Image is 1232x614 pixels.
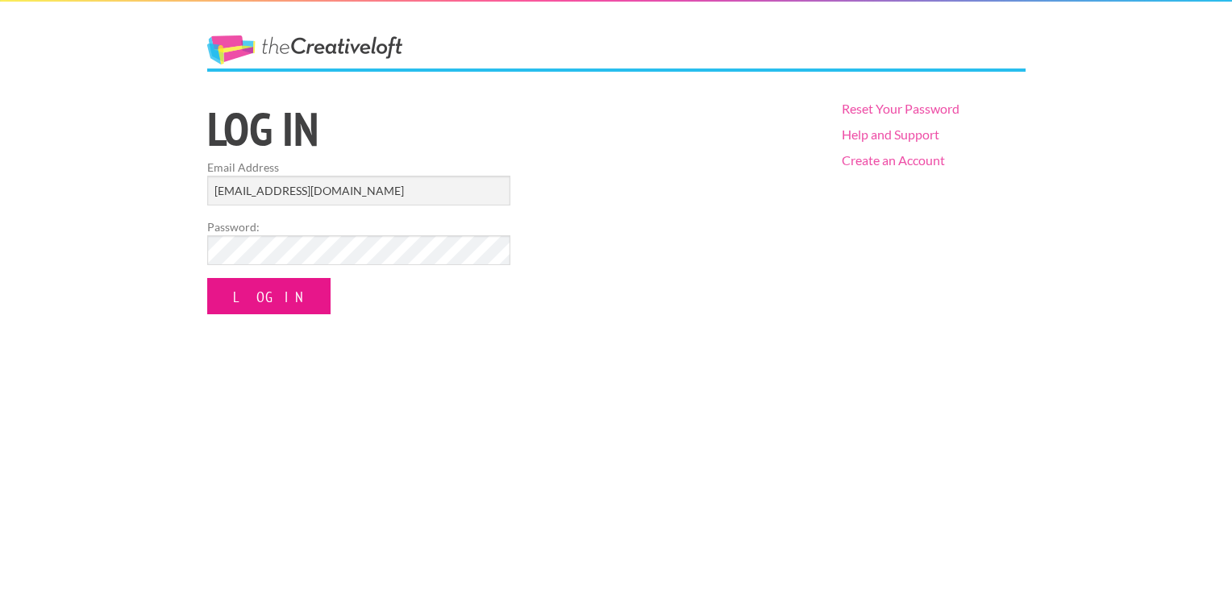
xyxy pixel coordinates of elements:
input: Log In [207,278,331,314]
a: The Creative Loft [207,35,402,64]
label: Password: [207,218,510,235]
h1: Log in [207,106,814,152]
a: Reset Your Password [842,101,959,116]
a: Help and Support [842,127,939,142]
label: Email Address [207,159,510,176]
a: Create an Account [842,152,945,168]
